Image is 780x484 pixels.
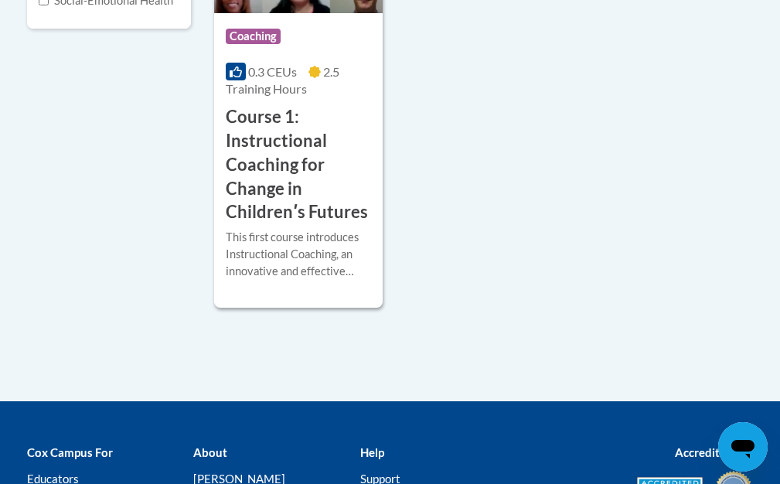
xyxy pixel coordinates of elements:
span: Coaching [226,29,281,44]
b: Accreditations [675,445,753,459]
div: This first course introduces Instructional Coaching, an innovative and effective relationships-ba... [226,229,371,280]
b: About [193,445,227,459]
span: 0.3 CEUs [248,64,297,79]
h3: Course 1: Instructional Coaching for Change in Childrenʹs Futures [226,105,371,224]
b: Cox Campus For [27,445,113,459]
b: Help [360,445,384,459]
iframe: Button to launch messaging window [718,422,768,472]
